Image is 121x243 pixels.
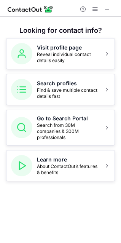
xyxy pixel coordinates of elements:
[6,74,115,105] button: Search profilesFind & save multiple contact details fast
[37,51,99,64] span: Reveal individual contact details easily
[11,43,32,64] img: Visit profile page
[37,163,99,176] span: About ContactOut’s features & benefits
[6,150,115,181] button: Learn moreAbout ContactOut’s features & benefits
[11,79,32,100] img: Search profiles
[6,110,115,145] button: Go to Search PortalSearch from 30M companies & 300M professionals
[37,156,99,163] h5: Learn more
[37,80,99,87] h5: Search profiles
[6,38,115,69] button: Visit profile pageReveal individual contact details easily
[37,115,99,122] h5: Go to Search Portal
[8,5,53,14] img: ContactOut v5.3.10
[37,44,99,51] h5: Visit profile page
[11,155,32,176] img: Learn more
[37,87,99,99] span: Find & save multiple contact details fast
[37,122,99,141] span: Search from 30M companies & 300M professionals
